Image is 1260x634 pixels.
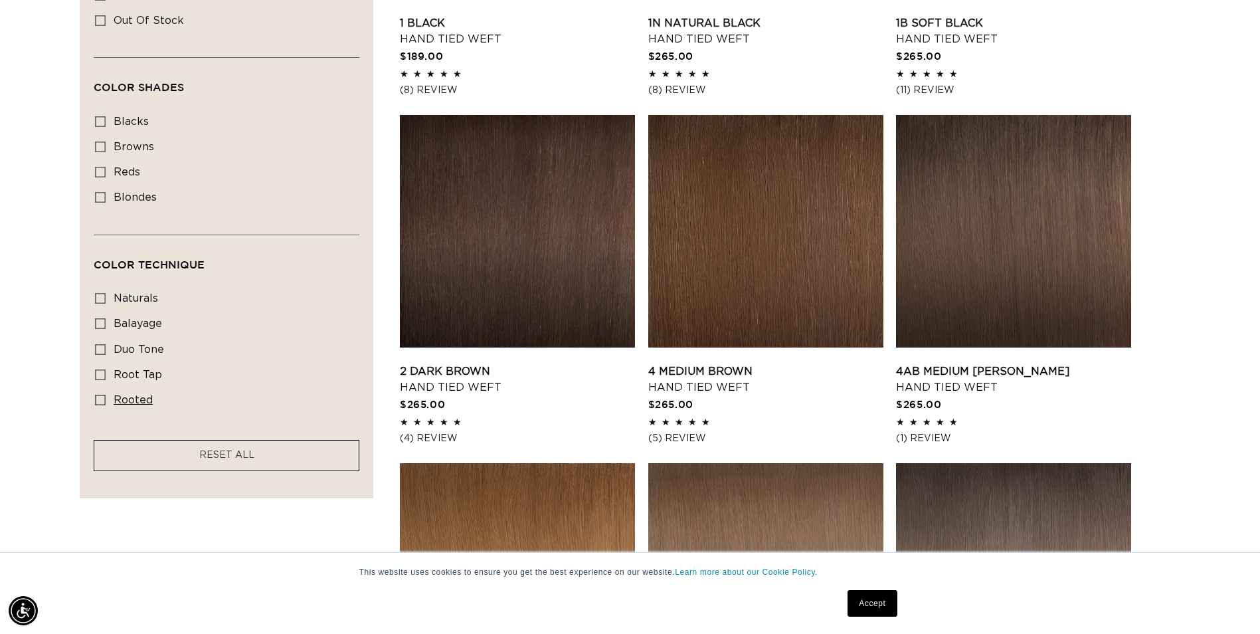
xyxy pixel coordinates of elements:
span: Out of stock [114,15,184,26]
span: RESET ALL [199,451,254,460]
span: root tap [114,370,162,380]
span: duo tone [114,344,164,355]
a: 1B Soft Black Hand Tied Weft [896,15,1131,47]
p: This website uses cookies to ensure you get the best experience on our website. [359,566,901,578]
a: 1 Black Hand Tied Weft [400,15,635,47]
a: 4 Medium Brown Hand Tied Weft [648,364,883,395]
span: browns [114,142,154,152]
summary: Color Technique (0 selected) [94,235,359,283]
span: reds [114,167,140,177]
a: Learn more about our Cookie Policy. [675,568,818,577]
div: Accessibility Menu [9,596,38,625]
a: RESET ALL [199,447,254,464]
span: blondes [114,192,157,203]
a: Accept [848,590,897,617]
span: rooted [114,395,153,405]
span: naturals [114,293,158,304]
summary: Color Shades (0 selected) [94,58,359,106]
span: balayage [114,318,162,329]
span: blacks [114,116,149,127]
a: 2 Dark Brown Hand Tied Weft [400,364,635,395]
a: 4AB Medium [PERSON_NAME] Hand Tied Weft [896,364,1131,395]
span: Color Technique [94,259,205,270]
a: 1N Natural Black Hand Tied Weft [648,15,883,47]
span: Color Shades [94,81,184,93]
